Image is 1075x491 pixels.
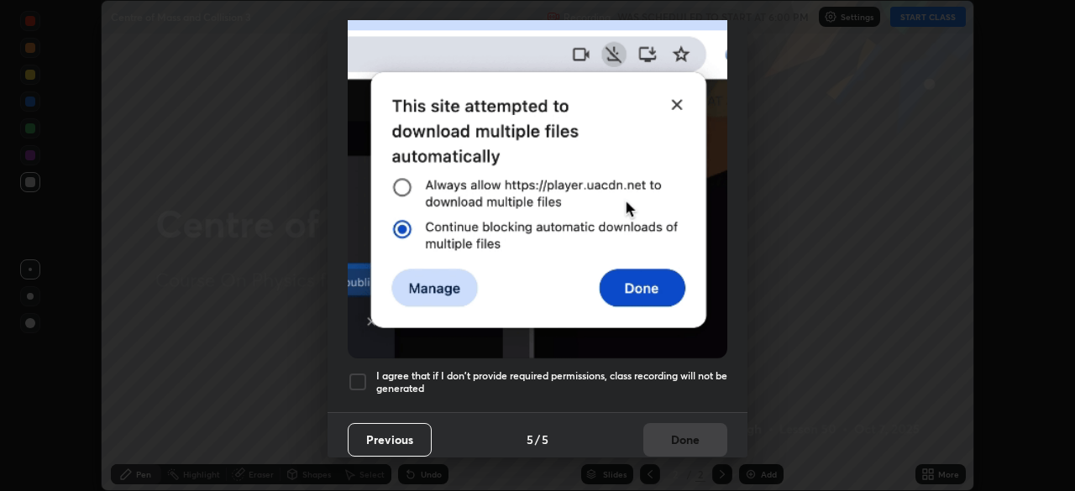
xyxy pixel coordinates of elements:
[542,431,548,448] h4: 5
[535,431,540,448] h4: /
[348,423,432,457] button: Previous
[527,431,533,448] h4: 5
[376,369,727,395] h5: I agree that if I don't provide required permissions, class recording will not be generated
